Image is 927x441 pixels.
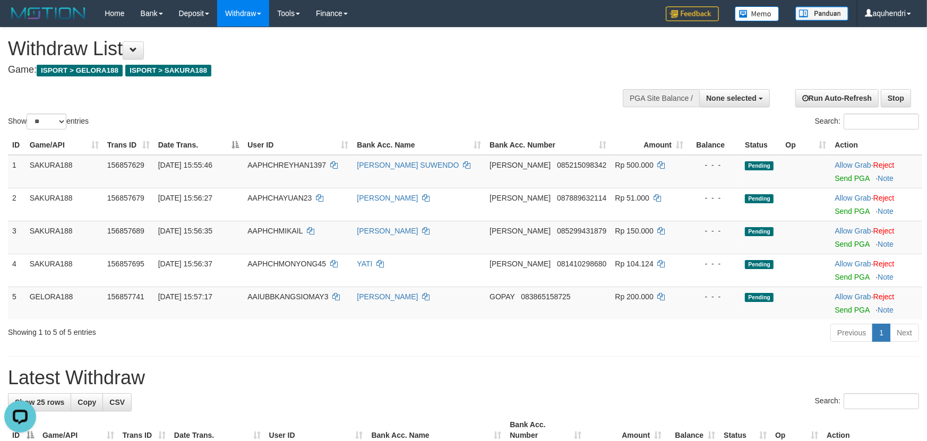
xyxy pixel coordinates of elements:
div: - - - [692,226,736,236]
span: Pending [745,227,774,236]
a: [PERSON_NAME] [357,194,418,202]
select: Showentries [27,114,66,129]
a: Reject [873,194,895,202]
a: Send PGA [835,240,869,248]
a: Next [890,324,919,342]
img: Feedback.jpg [666,6,719,21]
span: Rp 51.000 [615,194,649,202]
td: · [830,254,922,287]
span: Copy [78,398,96,407]
span: ISPORT > GELORA188 [37,65,123,76]
span: 156857689 [107,227,144,235]
span: [DATE] 15:56:27 [158,194,212,202]
td: · [830,188,922,221]
span: Pending [745,161,774,170]
a: Send PGA [835,174,869,183]
span: Copy 085299431879 to clipboard [557,227,606,235]
td: 3 [8,221,25,254]
a: Reject [873,227,895,235]
h1: Latest Withdraw [8,367,919,388]
td: 2 [8,188,25,221]
a: [PERSON_NAME] [357,227,418,235]
span: 156857695 [107,260,144,268]
a: Send PGA [835,306,869,314]
a: YATI [357,260,372,268]
a: Note [878,273,894,281]
span: Pending [745,293,774,302]
span: AAPHCHREYHAN1397 [247,161,326,169]
th: ID [8,135,25,155]
span: Copy 085215098342 to clipboard [557,161,606,169]
span: Copy 083865158725 to clipboard [521,292,570,301]
td: · [830,221,922,254]
span: AAPHCHMIKAIL [247,227,303,235]
label: Show entries [8,114,89,129]
label: Search: [815,393,919,409]
th: Amount: activate to sort column ascending [611,135,688,155]
span: 156857741 [107,292,144,301]
a: Allow Grab [835,227,871,235]
span: CSV [109,398,125,407]
th: Trans ID: activate to sort column ascending [103,135,154,155]
span: Rp 150.000 [615,227,653,235]
span: · [835,194,873,202]
th: Date Trans.: activate to sort column descending [154,135,244,155]
div: Showing 1 to 5 of 5 entries [8,323,379,338]
a: Allow Grab [835,292,871,301]
th: Game/API: activate to sort column ascending [25,135,103,155]
span: [DATE] 15:55:46 [158,161,212,169]
td: GELORA188 [25,287,103,319]
a: Note [878,174,894,183]
a: [PERSON_NAME] [357,292,418,301]
span: Rp 200.000 [615,292,653,301]
td: 5 [8,287,25,319]
td: SAKURA188 [25,155,103,188]
span: [PERSON_NAME] [490,227,551,235]
img: Button%20Memo.svg [735,6,779,21]
span: 156857629 [107,161,144,169]
span: · [835,260,873,268]
td: · [830,155,922,188]
img: panduan.png [795,6,848,21]
td: 4 [8,254,25,287]
span: [PERSON_NAME] [490,161,551,169]
a: Reject [873,260,895,268]
a: Run Auto-Refresh [795,89,879,107]
button: None selected [699,89,770,107]
a: Stop [881,89,911,107]
div: PGA Site Balance / [623,89,699,107]
input: Search: [844,114,919,129]
span: [PERSON_NAME] [490,260,551,268]
input: Search: [844,393,919,409]
span: Pending [745,194,774,203]
a: Send PGA [835,207,869,215]
span: [PERSON_NAME] [490,194,551,202]
span: · [835,227,873,235]
a: Reject [873,292,895,301]
th: Op: activate to sort column ascending [782,135,831,155]
a: Copy [71,393,103,411]
span: Copy 081410298680 to clipboard [557,260,606,268]
span: [DATE] 15:56:37 [158,260,212,268]
a: Previous [830,324,873,342]
div: - - - [692,160,736,170]
h4: Game: [8,65,607,75]
span: [DATE] 15:57:17 [158,292,212,301]
a: Allow Grab [835,161,871,169]
th: Bank Acc. Number: activate to sort column ascending [485,135,611,155]
span: GOPAY [490,292,514,301]
span: None selected [706,94,757,102]
a: [PERSON_NAME] SUWENDO [357,161,459,169]
label: Search: [815,114,919,129]
span: · [835,161,873,169]
a: Allow Grab [835,260,871,268]
a: Allow Grab [835,194,871,202]
td: · [830,287,922,319]
td: SAKURA188 [25,254,103,287]
span: · [835,292,873,301]
td: 1 [8,155,25,188]
a: 1 [872,324,890,342]
a: Note [878,306,894,314]
span: 156857679 [107,194,144,202]
a: Note [878,240,894,248]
